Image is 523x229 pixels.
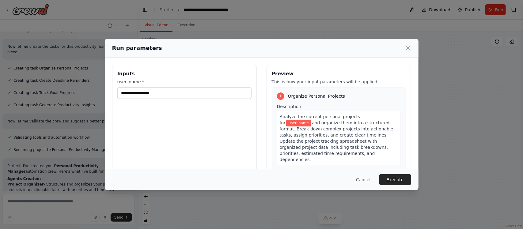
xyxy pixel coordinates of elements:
[277,104,303,109] span: Description:
[280,114,360,125] span: Analyze the current personal projects for
[280,120,393,162] span: and organize them into a structured format. Break down complex projects into actionable tasks, as...
[351,174,375,185] button: Cancel
[272,79,406,85] p: This is how your input parameters will be applied:
[277,92,284,100] div: 1
[117,79,252,85] label: user_name
[379,174,411,185] button: Execute
[272,70,406,77] h3: Preview
[286,120,311,126] span: Variable: user_name
[112,44,162,52] h2: Run parameters
[117,70,252,77] h3: Inputs
[288,93,345,99] span: Organize Personal Projects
